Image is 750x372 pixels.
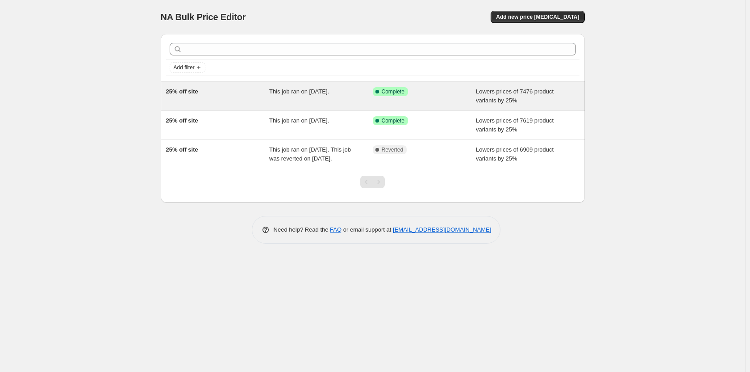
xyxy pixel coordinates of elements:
[330,226,342,233] a: FAQ
[476,117,554,133] span: Lowers prices of 7619 product variants by 25%
[491,11,584,23] button: Add new price [MEDICAL_DATA]
[269,146,351,162] span: This job ran on [DATE]. This job was reverted on [DATE].
[496,13,579,21] span: Add new price [MEDICAL_DATA]
[360,176,385,188] nav: Pagination
[170,62,205,73] button: Add filter
[382,117,404,124] span: Complete
[476,146,554,162] span: Lowers prices of 6909 product variants by 25%
[161,12,246,22] span: NA Bulk Price Editor
[274,226,330,233] span: Need help? Read the
[342,226,393,233] span: or email support at
[382,146,404,153] span: Reverted
[166,146,198,153] span: 25% off site
[166,117,198,124] span: 25% off site
[269,88,329,95] span: This job ran on [DATE].
[166,88,198,95] span: 25% off site
[174,64,195,71] span: Add filter
[476,88,554,104] span: Lowers prices of 7476 product variants by 25%
[269,117,329,124] span: This job ran on [DATE].
[393,226,491,233] a: [EMAIL_ADDRESS][DOMAIN_NAME]
[382,88,404,95] span: Complete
